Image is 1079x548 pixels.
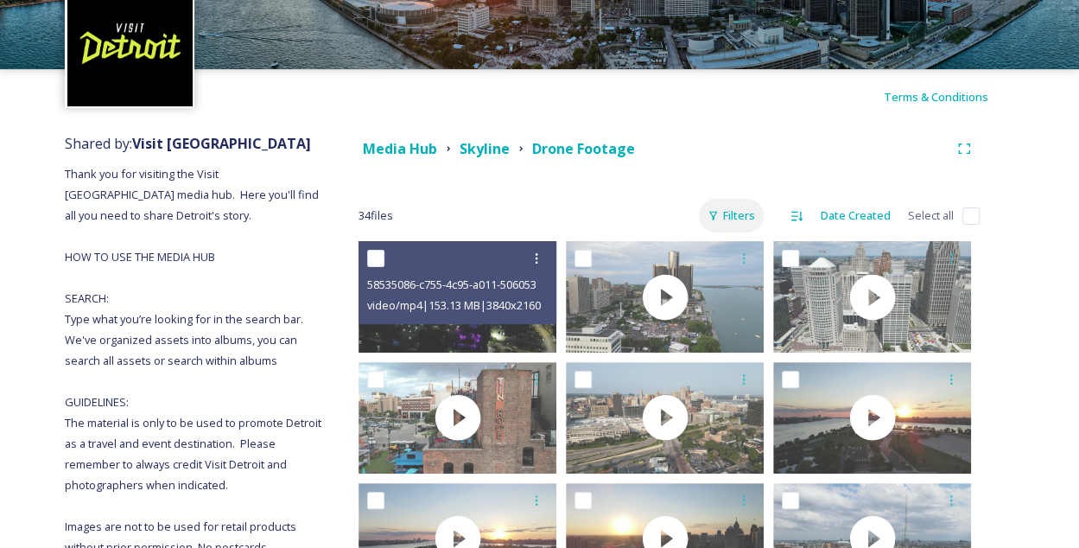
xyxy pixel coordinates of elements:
img: thumbnail [359,362,556,474]
span: video/mp4 | 153.13 MB | 3840 x 2160 [367,297,541,313]
img: thumbnail [566,362,764,474]
span: Terms & Conditions [884,89,988,105]
strong: Media Hub [363,139,437,158]
img: thumbnail [773,362,971,474]
span: Select all [908,207,954,224]
strong: Visit [GEOGRAPHIC_DATA] [132,134,311,153]
strong: Skyline [460,139,510,158]
span: 58535086-c755-4c95-a011-50605319da5e.MP4 [367,276,600,292]
span: 34 file s [359,207,393,224]
span: Shared by: [65,134,311,153]
a: Terms & Conditions [884,86,1014,107]
div: Filters [699,199,764,233]
img: thumbnail [566,241,764,353]
div: Date Created [812,199,899,233]
img: thumbnail [773,241,971,353]
strong: Drone Footage [532,139,635,158]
